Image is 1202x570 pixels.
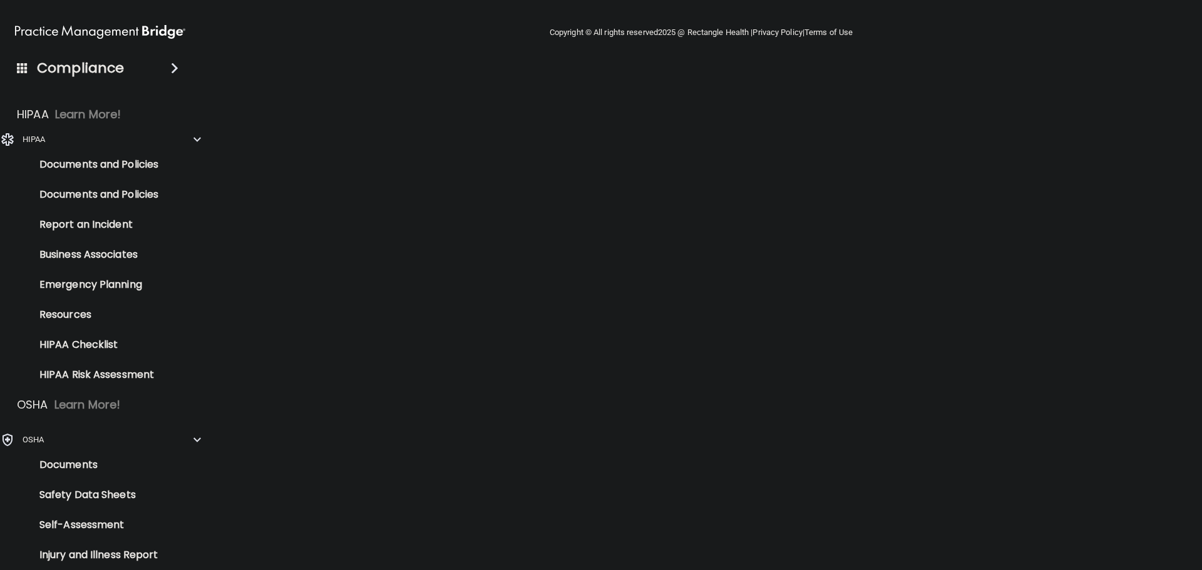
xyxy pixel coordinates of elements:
p: Documents and Policies [8,188,179,201]
a: Terms of Use [804,28,853,37]
p: HIPAA Risk Assessment [8,369,179,381]
p: Safety Data Sheets [8,489,179,501]
p: HIPAA [23,132,46,147]
p: Documents and Policies [8,158,179,171]
p: Documents [8,459,179,471]
a: Privacy Policy [753,28,802,37]
p: Injury and Illness Report [8,549,179,561]
img: PMB logo [15,19,185,44]
p: HIPAA Checklist [8,338,179,351]
h4: Compliance [37,59,124,77]
p: Resources [8,308,179,321]
p: Report an Incident [8,218,179,231]
p: Emergency Planning [8,278,179,291]
p: Self-Assessment [8,519,179,531]
p: OSHA [23,432,44,447]
p: Learn More! [55,107,121,122]
p: HIPAA [17,107,49,122]
p: OSHA [17,397,48,412]
p: Business Associates [8,248,179,261]
div: Copyright © All rights reserved 2025 @ Rectangle Health | | [473,13,930,53]
p: Learn More! [54,397,121,412]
